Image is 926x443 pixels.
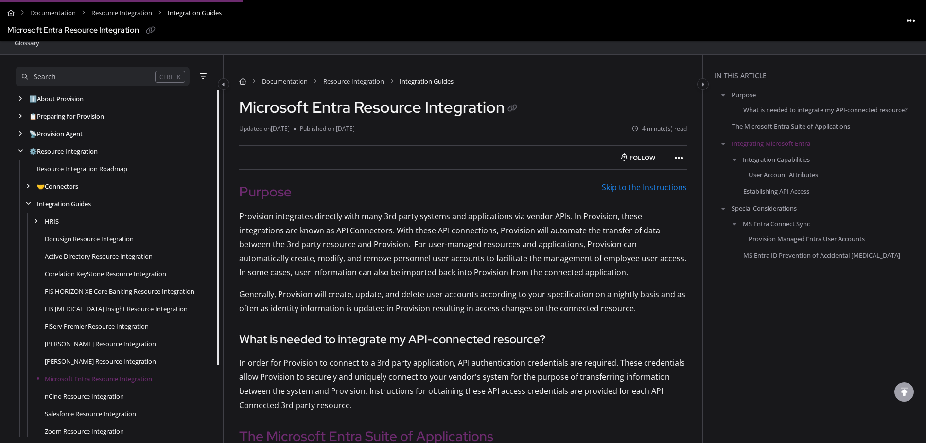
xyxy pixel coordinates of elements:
[29,129,83,139] a: Provision Agent
[262,76,308,86] a: Documentation
[37,164,127,174] a: Resource Integration Roadmap
[218,78,229,90] button: Category toggle
[719,89,728,100] button: arrow
[732,90,756,100] a: Purpose
[45,216,59,226] a: HRIS
[155,71,185,83] div: CTRL+K
[45,269,166,279] a: Corelation KeyStone Resource Integration
[45,356,156,366] a: Jack Henry Symitar Resource Integration
[16,67,190,86] button: Search
[16,112,25,121] div: arrow
[14,37,40,49] a: Glossary
[7,23,139,37] div: Microsoft Entra Resource Integration
[732,122,850,131] a: The Microsoft Entra Suite of Applications
[29,112,37,121] span: 📋
[23,182,33,191] div: arrow
[239,98,520,117] h1: Microsoft Entra Resource Integration
[7,6,15,20] a: Home
[730,154,739,164] button: arrow
[732,203,797,213] a: Special Considerations
[602,182,687,193] a: Skip to the Instructions
[45,251,153,261] a: Active Directory Resource Integration
[749,234,865,244] a: Provision Managed Entra User Accounts
[45,321,149,331] a: FiServ Premier Resource Integration
[45,391,124,401] a: nCino Resource Integration
[239,76,246,86] a: Home
[29,146,98,156] a: Resource Integration
[29,111,104,121] a: Preparing for Provision
[903,13,919,28] button: Article more options
[294,124,355,134] li: Published on [DATE]
[16,129,25,139] div: arrow
[37,181,78,191] a: Connectors
[45,304,188,314] a: FIS IBS Insight Resource Integration
[719,203,728,213] button: arrow
[34,71,56,82] div: Search
[749,169,818,179] a: User Account Attributes
[632,124,687,134] li: 4 minute(s) read
[45,409,136,419] a: Salesforce Resource Integration
[37,182,45,191] span: 🤝
[239,287,687,316] p: Generally, Provision will create, update, and delete user accounts according to your specificatio...
[45,234,134,244] a: Docusign Resource Integration
[239,181,687,202] h2: Purpose
[715,71,922,81] div: In this article
[31,217,41,226] div: arrow
[239,356,687,412] p: In order for Provision to connect to a 3rd party application, API authentication credentials are ...
[16,147,25,156] div: arrow
[743,154,810,164] a: Integration Capabilities
[168,6,222,20] span: Integration Guides
[16,94,25,104] div: arrow
[743,186,809,196] a: Establishing API Access
[30,6,76,20] a: Documentation
[671,150,687,165] button: Article more options
[732,139,810,148] a: Integrating Microsoft Entra
[323,76,384,86] a: Resource Integration
[29,94,84,104] a: About Provision
[894,382,914,402] div: scroll to top
[239,331,687,348] h3: What is needed to integrate my API-connected resource?
[239,124,294,134] li: Updated on [DATE]
[45,426,124,436] a: Zoom Resource Integration
[730,218,739,229] button: arrow
[239,210,687,280] p: Provision integrates directly with many 3rd party systems and applications via vendor APIs. In Pr...
[719,138,728,149] button: arrow
[23,199,33,209] div: arrow
[91,6,152,20] a: Resource Integration
[697,78,709,90] button: Category toggle
[37,199,91,209] a: Integration Guides
[197,71,209,82] button: Filter
[743,250,900,260] a: MS Entra ID Prevention of Accidental [MEDICAL_DATA]
[505,101,520,117] button: Copy link of Microsoft Entra Resource Integration
[45,374,152,384] a: Microsoft Entra Resource Integration
[743,219,810,229] a: MS Entra Connect Sync
[400,76,454,86] span: Integration Guides
[29,129,37,138] span: 📡
[143,23,158,38] button: Copy link of
[743,105,908,115] a: What is needed to integrate my API-connected resource?
[612,150,664,165] button: Follow
[45,339,156,349] a: Jack Henry SilverLake Resource Integration
[29,147,37,156] span: ⚙️
[45,286,194,296] a: FIS HORIZON XE Core Banking Resource Integration
[29,94,37,103] span: ℹ️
